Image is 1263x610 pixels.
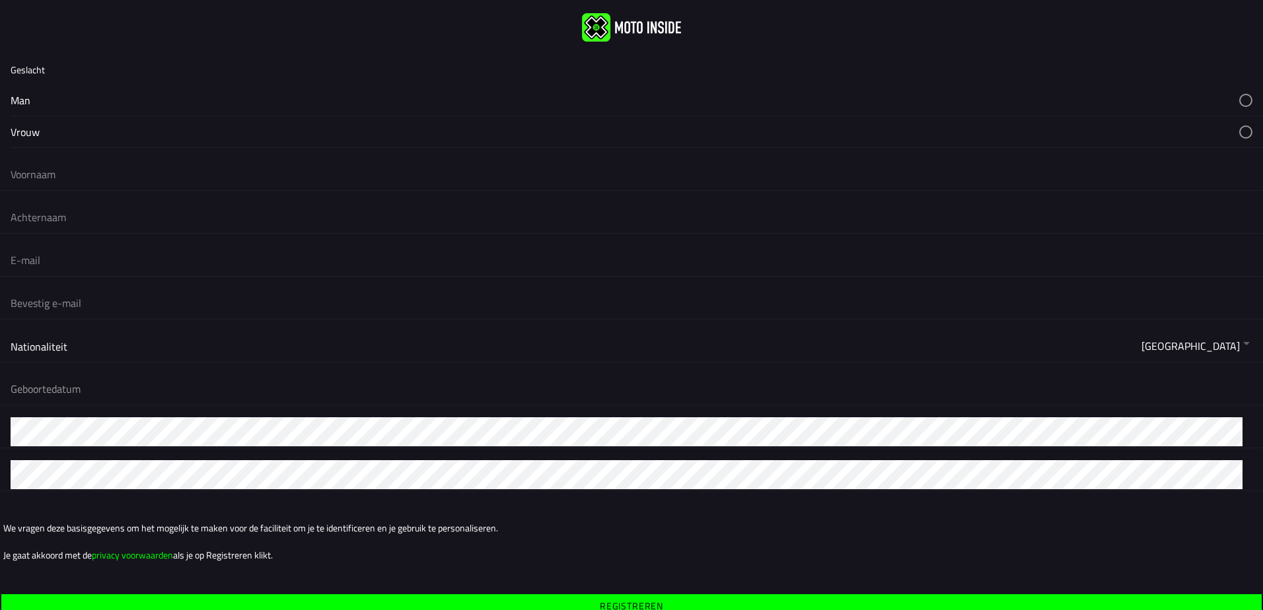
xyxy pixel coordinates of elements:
[11,63,45,77] ion-label: Geslacht
[11,246,1252,275] input: E-mail
[11,160,1252,189] input: Voornaam
[3,548,1260,562] ion-text: Je gaat akkoord met de als je op Registreren klikt.
[11,203,1252,232] input: Achternaam
[3,521,1260,535] ion-text: We vragen deze basisgegevens om het mogelijk te maken voor de faciliteit om je te identificeren e...
[92,548,173,562] a: privacy voorwaarden
[11,288,1252,318] input: Bevestig e-mail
